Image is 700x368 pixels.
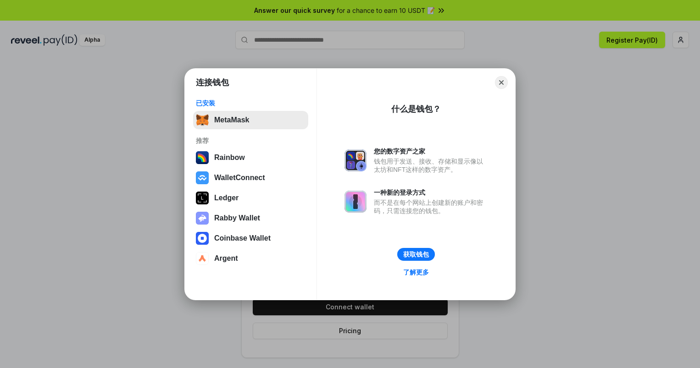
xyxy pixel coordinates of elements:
img: svg+xml,%3Csvg%20width%3D%2228%22%20height%3D%2228%22%20viewBox%3D%220%200%2028%2028%22%20fill%3D... [196,252,209,265]
img: svg+xml,%3Csvg%20xmlns%3D%22http%3A%2F%2Fwww.w3.org%2F2000%2Fsvg%22%20fill%3D%22none%22%20viewBox... [344,191,367,213]
div: WalletConnect [214,174,265,182]
div: 钱包用于发送、接收、存储和显示像以太坊和NFT这样的数字资产。 [374,157,488,174]
button: Close [495,76,508,89]
img: svg+xml,%3Csvg%20xmlns%3D%22http%3A%2F%2Fwww.w3.org%2F2000%2Fsvg%22%20fill%3D%22none%22%20viewBox... [344,149,367,171]
button: WalletConnect [193,169,308,187]
div: 什么是钱包？ [391,104,441,115]
div: 推荐 [196,137,306,145]
a: 了解更多 [398,266,434,278]
div: Rabby Wallet [214,214,260,222]
img: svg+xml,%3Csvg%20width%3D%2228%22%20height%3D%2228%22%20viewBox%3D%220%200%2028%2028%22%20fill%3D... [196,232,209,245]
div: 一种新的登录方式 [374,188,488,197]
div: MetaMask [214,116,249,124]
button: Rabby Wallet [193,209,308,227]
img: svg+xml,%3Csvg%20xmlns%3D%22http%3A%2F%2Fwww.w3.org%2F2000%2Fsvg%22%20width%3D%2228%22%20height%3... [196,192,209,204]
div: 已安装 [196,99,306,107]
div: Coinbase Wallet [214,234,271,242]
button: Coinbase Wallet [193,229,308,247]
img: svg+xml,%3Csvg%20xmlns%3D%22http%3A%2F%2Fwww.w3.org%2F2000%2Fsvg%22%20fill%3D%22none%22%20viewBox... [196,212,209,225]
button: Ledger [193,189,308,207]
div: 了解更多 [403,268,429,276]
div: Rainbow [214,154,245,162]
div: Argent [214,254,238,263]
img: svg+xml,%3Csvg%20fill%3D%22none%22%20height%3D%2233%22%20viewBox%3D%220%200%2035%2033%22%20width%... [196,114,209,126]
img: svg+xml,%3Csvg%20width%3D%22120%22%20height%3D%22120%22%20viewBox%3D%220%200%20120%20120%22%20fil... [196,151,209,164]
div: Ledger [214,194,239,202]
div: 而不是在每个网站上创建新的账户和密码，只需连接您的钱包。 [374,198,488,215]
button: Rainbow [193,148,308,167]
button: 获取钱包 [397,248,435,261]
button: MetaMask [193,111,308,129]
button: Argent [193,249,308,268]
div: 您的数字资产之家 [374,147,488,155]
h1: 连接钱包 [196,77,229,88]
img: svg+xml,%3Csvg%20width%3D%2228%22%20height%3D%2228%22%20viewBox%3D%220%200%2028%2028%22%20fill%3D... [196,171,209,184]
div: 获取钱包 [403,250,429,258]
